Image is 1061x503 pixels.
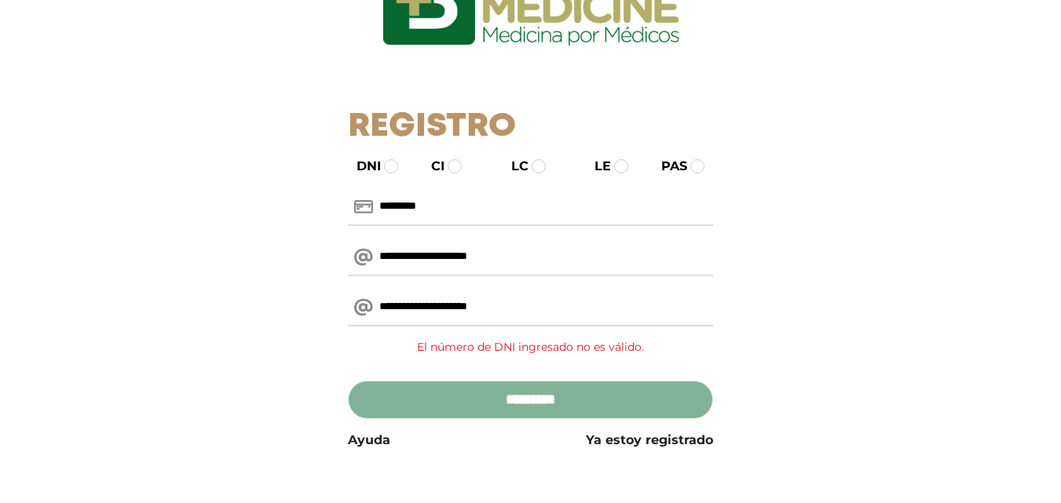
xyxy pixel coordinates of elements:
[348,431,390,450] a: Ayuda
[497,157,529,176] label: LC
[348,108,713,147] h1: Registro
[349,333,712,362] div: El número de DNI ingresado no es válido.
[580,157,611,176] label: LE
[586,431,713,450] a: Ya estoy registrado
[647,157,687,176] label: PAS
[342,157,381,176] label: DNI
[417,157,445,176] label: CI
